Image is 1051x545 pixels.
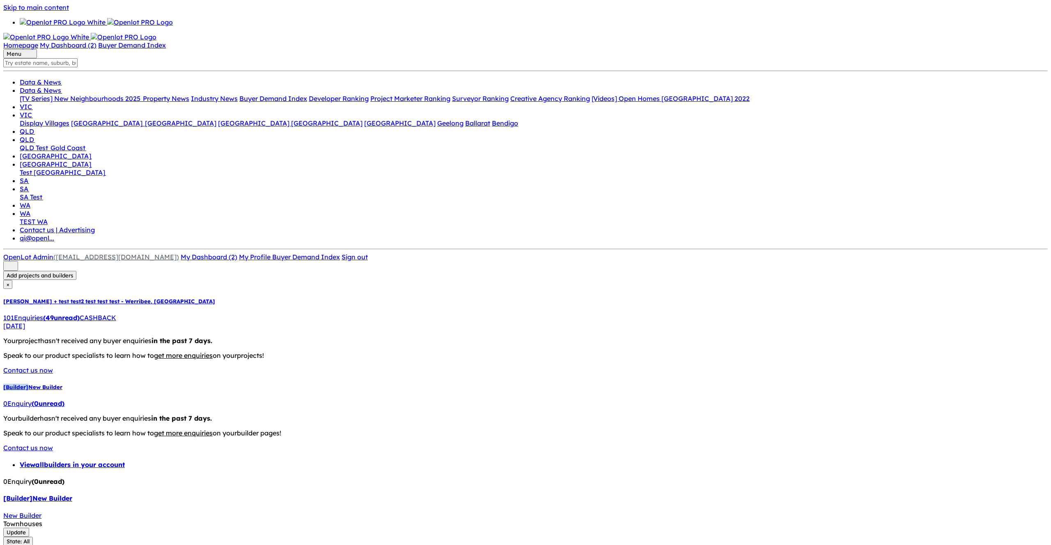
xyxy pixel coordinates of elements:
[3,271,76,280] button: Add projects and builders
[20,152,92,160] a: [GEOGRAPHIC_DATA]
[239,94,307,103] a: Buyer Demand Index
[50,144,86,152] a: Gold Coast
[20,226,95,234] a: Contact us | Advertising
[191,94,238,103] a: Industry News
[3,460,1048,469] nav: breadcrumb
[3,314,1048,322] div: 101 Enquir ies
[151,414,212,422] b: in the past 7 days.
[3,298,1048,330] a: [PERSON_NAME] + test test2 test test test - Werribee, [GEOGRAPHIC_DATA]101Enquiries(49unread)CASH...
[46,314,54,322] span: 49
[364,119,436,127] a: [GEOGRAPHIC_DATA]
[80,314,116,322] span: CASHBACK
[3,322,25,330] span: [DATE]
[91,33,156,41] img: Openlot PRO Logo
[151,337,212,345] b: in the past 7 days.
[3,444,53,452] a: Contact us now
[3,33,89,41] img: Openlot PRO Logo White
[3,384,1048,408] a: [Builder]New Builder0Enquiry(0unread)
[3,41,38,49] a: Homepage
[20,168,106,176] a: Test [GEOGRAPHIC_DATA]
[437,119,464,127] a: Geelong
[3,298,1048,305] h5: [PERSON_NAME] + test test2 test test test - Werribee , [GEOGRAPHIC_DATA]
[7,262,15,268] img: sort.svg
[370,94,450,103] a: Project Marketer Ranking
[3,49,37,58] button: Toggle navigation
[34,399,39,408] span: 0
[3,494,72,502] a: [Builder]New Builder
[452,94,509,103] a: Surveyor Ranking
[53,253,179,261] span: ([EMAIL_ADDRESS][DOMAIN_NAME])
[20,460,125,469] a: Viewallbuilders in your account
[20,201,30,209] a: WA
[20,94,143,103] a: [TV Series] New Neighbourhoods 2025
[510,94,590,103] a: Creative Agency Ranking
[20,176,29,185] a: SA
[3,253,179,261] a: OpenLot Admin([EMAIL_ADDRESS][DOMAIN_NAME])
[43,314,80,322] strong: ( unread)
[20,218,48,226] a: TEST WA
[309,94,369,103] a: Developer Ranking
[3,384,1048,390] h5: [Builder] New Builder
[239,253,271,261] span: My Profile
[20,234,54,242] a: qi@openl...
[20,18,106,26] img: Openlot PRO Logo White
[32,477,64,485] strong: ( unread)
[342,253,368,261] a: Sign out
[239,253,272,261] a: My Profile
[145,119,216,127] a: [GEOGRAPHIC_DATA]
[181,253,237,261] a: My Dashboard (2)
[20,127,35,135] a: QLD
[154,351,213,360] u: get more enquiries
[7,281,9,288] span: ×
[3,3,69,11] a: Skip to main content
[7,50,21,57] span: Menu
[20,160,92,168] a: [GEOGRAPHIC_DATA]
[34,477,39,485] span: 0
[3,337,1048,345] p: Your project hasn't received any buyer enquiries
[40,41,96,49] a: My Dashboard (2)
[20,193,43,201] a: SA Test
[272,253,340,261] a: Buyer Demand Index
[20,103,33,111] a: VIC
[3,399,1048,408] div: 0 Enquir y
[20,144,50,152] a: QLD Test
[143,94,189,103] a: Property News
[20,119,69,127] a: Display Villages
[3,366,53,374] a: Contact us now
[3,520,42,528] span: Townhouses
[98,41,166,49] a: Buyer Demand Index
[3,477,1048,485] div: 0 Enquir y
[107,18,173,26] img: Openlot PRO Logo
[20,78,62,86] a: Data & News
[492,119,518,127] a: Bendigo
[71,119,145,127] a: [GEOGRAPHIC_DATA]
[592,94,750,103] a: [Videos] Open Homes [GEOGRAPHIC_DATA] 2022
[20,135,35,144] a: QLD
[3,528,29,537] button: Update
[20,86,62,94] a: Data & News
[20,185,29,193] a: SA
[154,429,213,437] u: get more enquiries
[3,429,1048,437] p: Speak to our product specialists to learn how to on your builder pages !
[20,111,33,119] a: VIC
[3,58,78,67] input: Try estate name, suburb, builder or developer
[218,119,363,127] a: [GEOGRAPHIC_DATA] [GEOGRAPHIC_DATA]
[3,414,1048,422] p: Your builder hasn't received any buyer enquiries
[465,119,490,127] a: Ballarat
[3,351,1048,360] p: Speak to our product specialists to learn how to on your projects !
[3,511,1048,520] a: New Builder
[32,399,64,408] strong: ( unread)
[20,209,30,218] a: WA
[3,280,12,289] button: Close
